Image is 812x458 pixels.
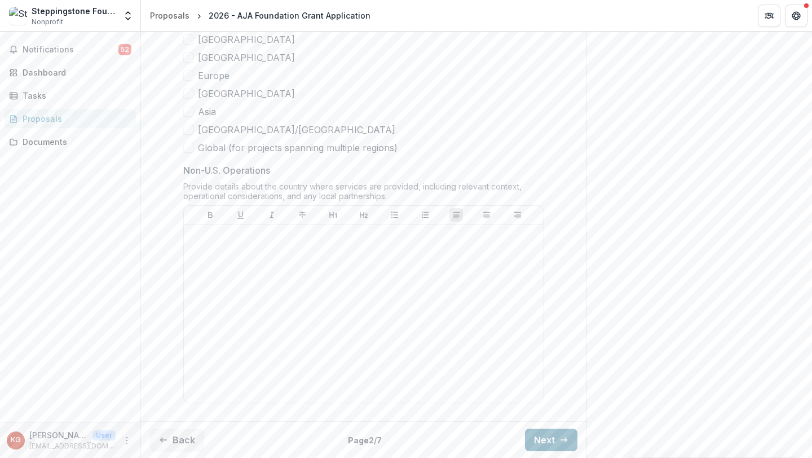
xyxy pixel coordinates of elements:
[120,5,136,27] button: Open entity switcher
[198,51,295,64] span: [GEOGRAPHIC_DATA]
[449,208,463,222] button: Align Left
[32,5,116,17] div: Steppingstone Foundation, Inc.
[326,208,340,222] button: Heading 1
[145,7,194,24] a: Proposals
[11,437,21,444] div: Kelly Glew
[145,7,375,24] nav: breadcrumb
[480,208,493,222] button: Align Center
[183,182,544,205] div: Provide details about the country where services are provided, including relevant context, operat...
[785,5,807,27] button: Get Help
[183,164,270,177] p: Non-U.S. Operations
[198,123,395,136] span: [GEOGRAPHIC_DATA]/[GEOGRAPHIC_DATA]
[295,208,309,222] button: Strike
[5,86,136,105] a: Tasks
[234,208,248,222] button: Underline
[23,136,127,148] div: Documents
[198,105,216,118] span: Asia
[118,44,131,55] span: 52
[209,10,370,21] div: 2026 - AJA Foundation Grant Application
[5,63,136,82] a: Dashboard
[204,208,217,222] button: Bold
[23,90,127,102] div: Tasks
[9,7,27,25] img: Steppingstone Foundation, Inc.
[198,87,295,100] span: [GEOGRAPHIC_DATA]
[23,113,127,125] div: Proposals
[120,434,134,447] button: More
[418,208,432,222] button: Ordered List
[150,10,189,21] div: Proposals
[525,429,577,451] button: Next
[348,434,382,446] p: Page 2 / 7
[23,67,127,78] div: Dashboard
[758,5,780,27] button: Partners
[388,208,401,222] button: Bullet List
[92,430,116,441] p: User
[265,208,279,222] button: Italicize
[29,429,88,441] p: [PERSON_NAME]
[5,133,136,151] a: Documents
[150,429,204,451] button: Back
[511,208,524,222] button: Align Right
[29,441,116,451] p: [EMAIL_ADDRESS][DOMAIN_NAME]
[5,109,136,128] a: Proposals
[357,208,370,222] button: Heading 2
[198,141,398,155] span: Global (for projects spanning multiple regions)
[5,41,136,59] button: Notifications52
[23,45,118,55] span: Notifications
[32,17,63,27] span: Nonprofit
[198,33,295,46] span: [GEOGRAPHIC_DATA]
[198,69,230,82] span: Europe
